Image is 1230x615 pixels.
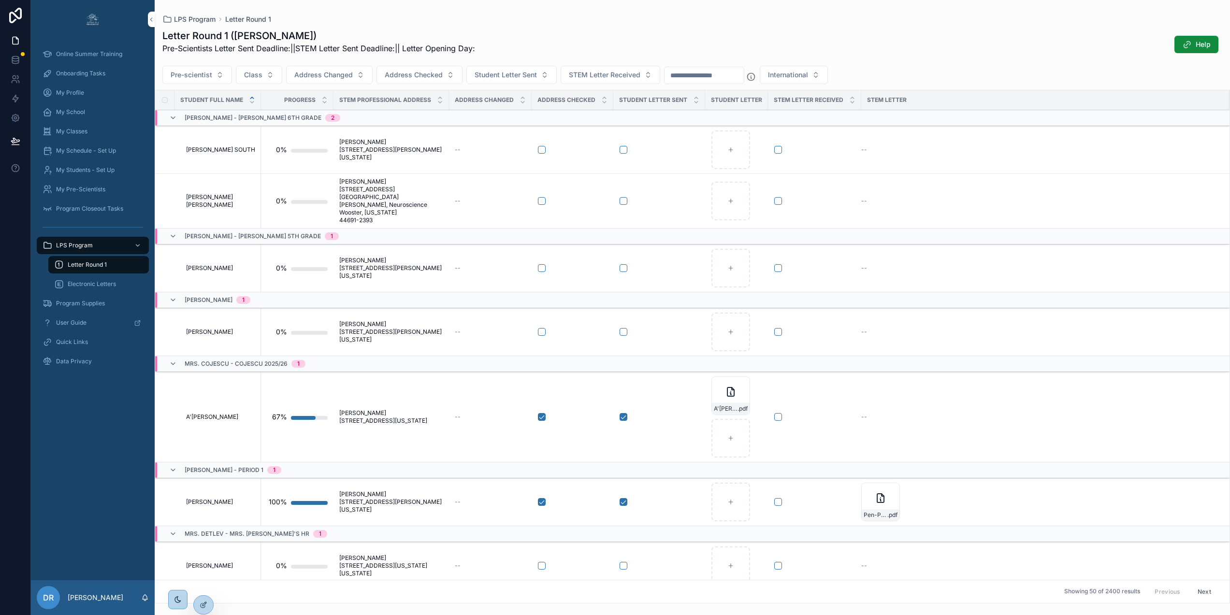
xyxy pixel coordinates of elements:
a: [PERSON_NAME] [STREET_ADDRESS][PERSON_NAME][US_STATE] [339,138,443,161]
span: [PERSON_NAME] [STREET_ADDRESS][US_STATE] [339,409,443,425]
button: Select Button [561,66,660,84]
a: My School [37,103,149,121]
a: -- [861,197,1218,205]
a: My Pre-Scientists [37,181,149,198]
div: scrollable content [31,39,155,383]
span: Showing 50 of 2400 results [1064,588,1140,596]
span: -- [455,146,461,154]
div: 1 [273,466,275,474]
span: Program Closeout Tasks [56,205,123,213]
button: Select Button [162,66,232,84]
span: STEM Letter [867,96,907,104]
a: -- [455,562,526,570]
span: [PERSON_NAME] SOUTH [186,146,255,154]
span: Student Letter [711,96,762,104]
span: [PERSON_NAME] [STREET_ADDRESS][PERSON_NAME][US_STATE] [339,320,443,343]
a: -- [455,264,526,272]
a: Letter Round 1 [48,256,149,273]
a: Letter Round 1 [225,14,271,24]
span: Letter Round 1 [68,261,107,269]
a: -- [861,562,1218,570]
a: [PERSON_NAME] [186,562,255,570]
span: -- [455,498,461,506]
div: 1 [331,232,333,240]
span: Data Privacy [56,358,92,365]
div: 1 [319,530,321,538]
span: A'[PERSON_NAME] [186,413,238,421]
a: 0% [267,556,328,575]
span: My Profile [56,89,84,97]
span: Help [1196,40,1211,49]
a: [PERSON_NAME] [STREET_ADDRESS][US_STATE][US_STATE] [339,554,443,577]
span: LPS Program [56,242,93,249]
span: Address Checked [537,96,595,104]
span: My Students - Set Up [56,166,115,174]
span: [PERSON_NAME] - [PERSON_NAME] 5th Grade [185,232,321,240]
a: LPS Program [162,14,216,24]
span: Student Letter Sent [619,96,687,104]
a: 0% [267,191,328,211]
span: Address Changed [455,96,514,104]
span: Electronic Letters [68,280,116,288]
button: Select Button [466,66,557,84]
button: Select Button [236,66,282,84]
a: 0% [267,258,328,278]
span: [PERSON_NAME] [186,562,233,570]
span: STEM Letter Received [774,96,843,104]
span: Pen-Pal-Letter-#1-([PERSON_NAME]) [864,511,887,519]
button: Select Button [760,66,828,84]
span: Pre-scientist [171,70,212,80]
span: My Classes [56,128,87,135]
a: -- [861,328,1218,336]
a: A'[PERSON_NAME] [186,413,255,421]
span: -- [861,146,867,154]
span: -- [455,264,461,272]
a: A'[PERSON_NAME]--LPS-Letter-1---20353681.pdf [711,376,762,458]
h1: Letter Round 1 ([PERSON_NAME]) [162,29,475,43]
span: STEM Letter Received [569,70,640,80]
a: User Guide [37,314,149,331]
span: STEM Professional Address [339,96,431,104]
a: Data Privacy [37,353,149,370]
a: 100% [267,492,328,512]
div: 67% [272,407,287,427]
a: [PERSON_NAME] [STREET_ADDRESS][PERSON_NAME][US_STATE] [339,490,443,514]
span: -- [861,328,867,336]
a: -- [455,328,526,336]
button: Help [1174,36,1218,53]
span: LPS Program [174,14,216,24]
a: Quick Links [37,333,149,351]
div: 0% [276,140,287,159]
span: Quick Links [56,338,88,346]
span: [PERSON_NAME] - Period 1 [185,466,263,474]
span: Address Changed [294,70,353,80]
a: [PERSON_NAME] [186,328,255,336]
a: Program Supplies [37,295,149,312]
a: -- [455,146,526,154]
span: [PERSON_NAME] [STREET_ADDRESS][PERSON_NAME][US_STATE] [339,257,443,280]
span: [PERSON_NAME] [186,498,233,506]
span: Online Summer Training [56,50,122,58]
span: -- [861,197,867,205]
span: -- [455,413,461,421]
div: 0% [276,556,287,575]
img: App logo [85,12,101,27]
span: My Pre-Scientists [56,186,105,193]
span: DR [43,592,54,603]
span: [PERSON_NAME] [PERSON_NAME] [186,193,255,209]
a: My Classes [37,123,149,140]
span: -- [455,197,461,205]
span: -- [861,562,867,570]
a: My Students - Set Up [37,161,149,179]
span: Mrs. Cojescu - Cojescu 2025/26 [185,360,288,368]
div: 1 [297,360,300,368]
div: 2 [331,114,334,122]
a: [PERSON_NAME] [STREET_ADDRESS][GEOGRAPHIC_DATA][PERSON_NAME], Neuroscience Wooster, [US_STATE] 44... [339,178,443,224]
span: -- [861,413,867,421]
span: -- [455,562,461,570]
span: [PERSON_NAME] [185,296,232,304]
span: A'[PERSON_NAME]--LPS-Letter-1---20353681 [714,405,738,413]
